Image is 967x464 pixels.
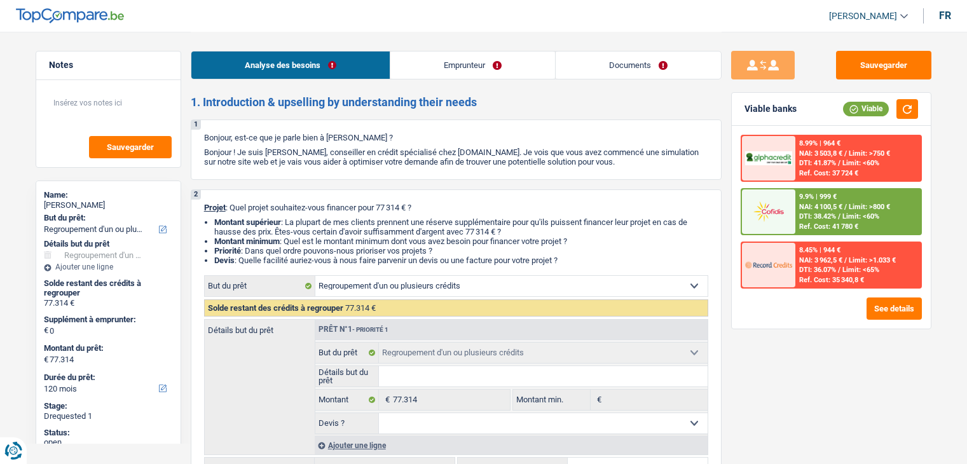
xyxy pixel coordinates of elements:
[44,437,173,447] div: open
[315,366,380,386] label: Détails but du prêt
[829,11,897,22] span: [PERSON_NAME]
[204,147,708,167] p: Bonjour ! Je suis [PERSON_NAME], conseiller en crédit spécialisé chez [DOMAIN_NAME]. Je vois que ...
[842,159,879,167] span: Limit: <60%
[844,256,847,264] span: /
[799,266,836,274] span: DTI: 36.07%
[849,203,890,211] span: Limit: >800 €
[49,60,168,71] h5: Notes
[939,10,951,22] div: fr
[591,390,605,410] span: €
[214,236,280,246] strong: Montant minimum
[842,212,879,221] span: Limit: <60%
[214,217,281,227] strong: Montant supérieur
[44,278,173,298] div: Solde restant des crédits à regrouper
[44,343,170,353] label: Montant du prêt:
[204,133,708,142] p: Bonjour, est-ce que je parle bien à [PERSON_NAME] ?
[819,6,908,27] a: [PERSON_NAME]
[867,297,922,320] button: See details
[44,411,173,421] div: Drequested 1
[513,390,591,410] label: Montant min.
[44,190,173,200] div: Name:
[205,276,315,296] label: But du prêt
[799,193,837,201] div: 9.9% | 999 €
[836,51,931,79] button: Sauvegarder
[799,212,836,221] span: DTI: 38.42%
[208,303,343,313] span: Solde restant des crédits à regrouper
[44,298,173,308] div: 77.314 €
[214,256,708,265] li: : Quelle facilité auriez-vous à nous faire parvenir un devis ou une facture pour votre projet ?
[838,159,840,167] span: /
[744,104,797,114] div: Viable banks
[205,320,315,334] label: Détails but du prêt
[44,355,48,365] span: €
[844,203,847,211] span: /
[842,266,879,274] span: Limit: <65%
[315,325,392,334] div: Prêt n°1
[44,239,173,249] div: Détails but du prêt
[44,428,173,438] div: Status:
[838,266,840,274] span: /
[745,200,792,223] img: Cofidis
[799,169,858,177] div: Ref. Cost: 37 724 €
[191,120,201,130] div: 1
[799,276,864,284] div: Ref. Cost: 35 340,8 €
[345,303,376,313] span: 77.314 €
[838,212,840,221] span: /
[44,372,170,383] label: Durée du prêt:
[214,217,708,236] li: : La plupart de mes clients prennent une réserve supplémentaire pour qu'ils puissent financer leu...
[191,190,201,200] div: 2
[214,236,708,246] li: : Quel est le montant minimum dont vous avez besoin pour financer votre projet ?
[214,246,241,256] strong: Priorité
[315,390,380,410] label: Montant
[352,326,388,333] span: - Priorité 1
[315,343,380,363] label: But du prêt
[799,159,836,167] span: DTI: 41.87%
[44,315,170,325] label: Supplément à emprunter:
[799,203,842,211] span: NAI: 4 100,5 €
[799,222,858,231] div: Ref. Cost: 41 780 €
[745,253,792,276] img: Record Credits
[844,149,847,158] span: /
[44,200,173,210] div: [PERSON_NAME]
[745,151,792,166] img: AlphaCredit
[556,51,721,79] a: Documents
[315,436,708,454] div: Ajouter une ligne
[799,149,842,158] span: NAI: 3 503,8 €
[843,102,889,116] div: Viable
[214,256,235,265] span: Devis
[44,401,173,411] div: Stage:
[390,51,555,79] a: Emprunteur
[16,8,124,24] img: TopCompare Logo
[89,136,172,158] button: Sauvegarder
[849,256,896,264] span: Limit: >1.033 €
[379,390,393,410] span: €
[849,149,890,158] span: Limit: >750 €
[214,246,708,256] li: : Dans quel ordre pouvons-nous prioriser vos projets ?
[44,263,173,271] div: Ajouter une ligne
[315,413,380,433] label: Devis ?
[799,139,840,147] div: 8.99% | 964 €
[107,143,154,151] span: Sauvegarder
[204,203,226,212] span: Projet
[204,203,708,212] p: : Quel projet souhaitez-vous financer pour 77 314 € ?
[44,325,48,336] span: €
[44,213,170,223] label: But du prêt:
[191,51,390,79] a: Analyse des besoins
[799,256,842,264] span: NAI: 3 962,5 €
[191,95,722,109] h2: 1. Introduction & upselling by understanding their needs
[799,246,840,254] div: 8.45% | 944 €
